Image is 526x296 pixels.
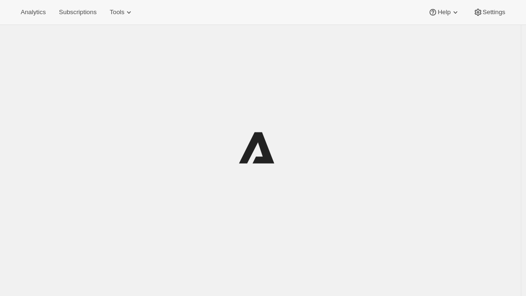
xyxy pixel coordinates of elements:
[15,6,51,19] button: Analytics
[110,8,124,16] span: Tools
[53,6,102,19] button: Subscriptions
[438,8,450,16] span: Help
[468,6,511,19] button: Settings
[59,8,96,16] span: Subscriptions
[104,6,139,19] button: Tools
[483,8,505,16] span: Settings
[422,6,465,19] button: Help
[21,8,46,16] span: Analytics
